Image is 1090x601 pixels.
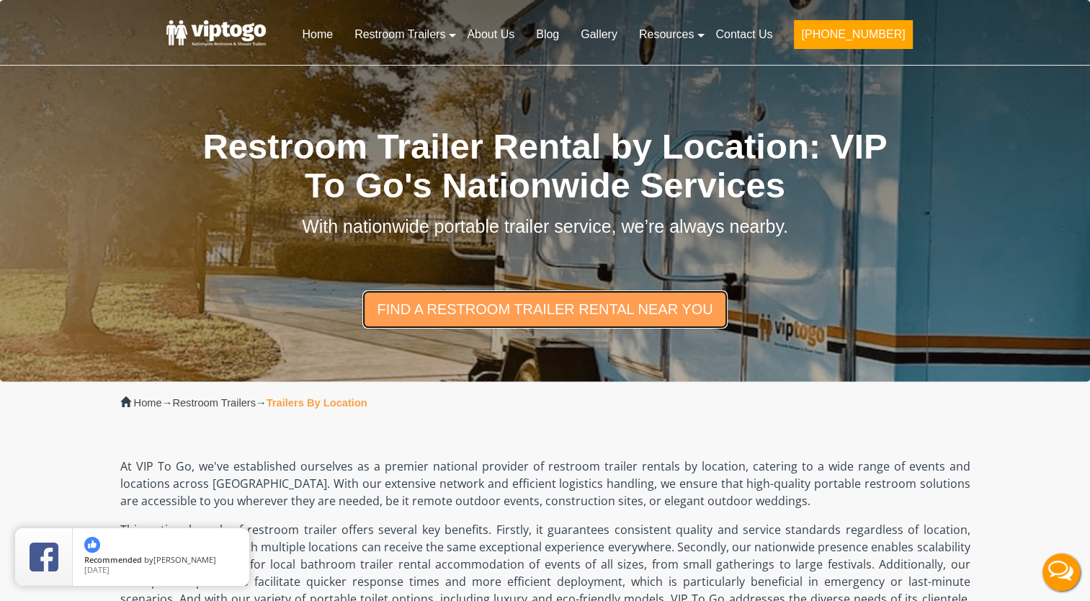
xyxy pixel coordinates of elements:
span: Recommended [84,554,142,565]
a: Contact Us [705,19,783,50]
span: With nationwide portable trailer service, we’re always nearby. [302,216,788,236]
a: Restroom Trailers [344,19,456,50]
a: Restroom Trailers [172,397,256,409]
button: [PHONE_NUMBER] [794,20,912,49]
a: Resources [628,19,705,50]
a: Gallery [570,19,628,50]
span: [DATE] [84,564,110,575]
span: [PERSON_NAME] [153,554,216,565]
a: Home [291,19,344,50]
img: Review Rating [30,543,58,571]
span: Restroom Trailer Rental by Location: VIP To Go's Nationwide Services [202,127,887,205]
a: About Us [456,19,525,50]
span: → → [134,397,367,409]
span: by [84,556,238,566]
a: Blog [525,19,570,50]
a: Home [134,397,162,409]
strong: Trailers By Location [267,397,367,409]
button: Live Chat [1032,543,1090,601]
img: thumbs up icon [84,537,100,553]
a: [PHONE_NUMBER] [783,19,923,58]
a: find a restroom trailer rental near you [362,290,727,328]
p: At VIP To Go, we've established ourselves as a premier national provider of restroom trailer rent... [120,458,970,509]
